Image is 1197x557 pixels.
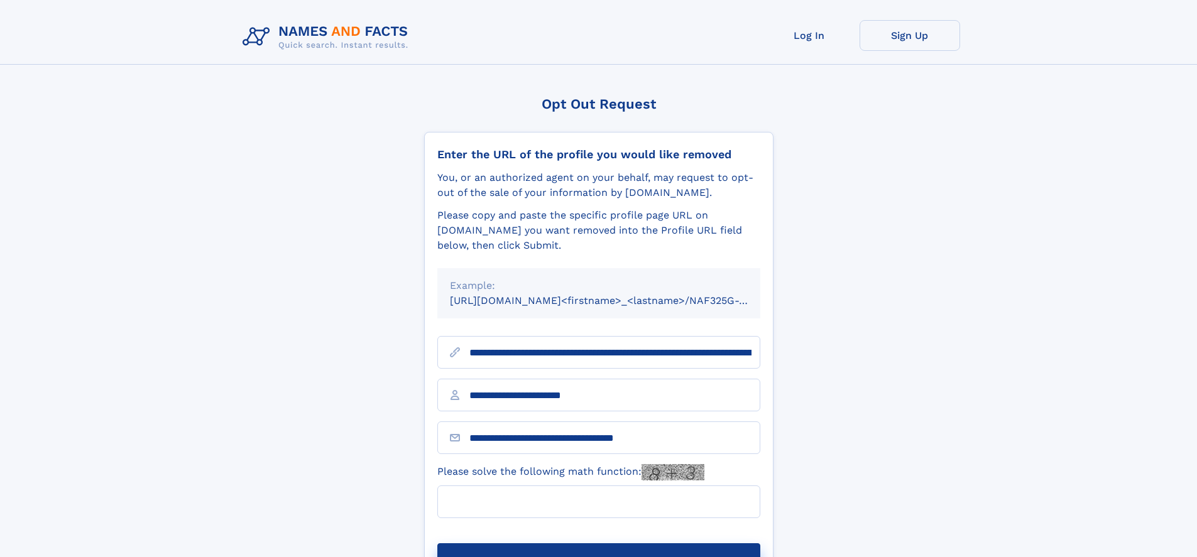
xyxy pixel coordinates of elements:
label: Please solve the following math function: [437,464,704,480]
div: Opt Out Request [424,96,773,112]
div: Example: [450,278,748,293]
div: Please copy and paste the specific profile page URL on [DOMAIN_NAME] you want removed into the Pr... [437,208,760,253]
div: You, or an authorized agent on your behalf, may request to opt-out of the sale of your informatio... [437,170,760,200]
a: Log In [759,20,860,51]
small: [URL][DOMAIN_NAME]<firstname>_<lastname>/NAF325G-xxxxxxxx [450,295,784,306]
img: Logo Names and Facts [238,20,418,54]
a: Sign Up [860,20,960,51]
div: Enter the URL of the profile you would like removed [437,148,760,161]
